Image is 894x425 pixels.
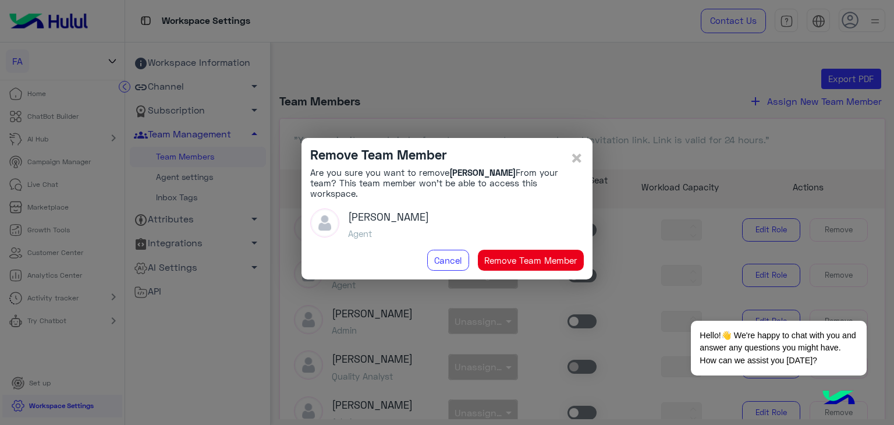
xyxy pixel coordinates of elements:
[310,167,570,199] h6: Are you sure you want to remove From your team? This team member won’t be able to access this wor...
[449,167,516,178] b: [PERSON_NAME]
[348,211,429,224] h3: [PERSON_NAME]
[691,321,866,376] span: Hello!👋 We're happy to chat with you and answer any questions you might have. How can we assist y...
[348,228,429,239] h5: Agent
[818,378,859,419] img: hulul-logo.png
[310,147,570,162] h4: Remove Team Member
[427,250,469,271] button: Cancel
[310,208,339,238] img: defaultAdmin.png
[570,147,584,169] button: Close
[570,144,584,171] span: ×
[478,250,584,271] button: Remove Team Member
